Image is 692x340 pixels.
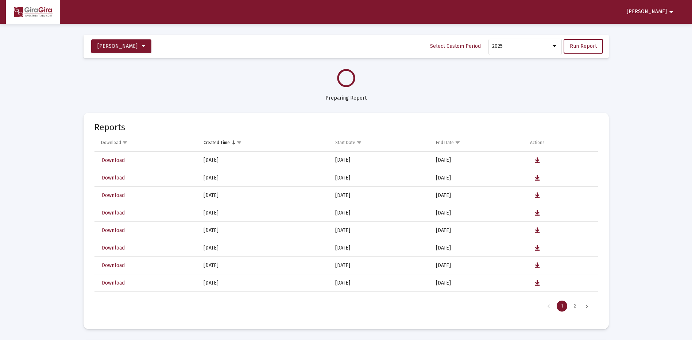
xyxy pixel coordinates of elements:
td: [DATE] [330,187,430,204]
div: Previous Page [543,301,555,312]
span: Download [102,157,125,163]
span: Download [102,175,125,181]
td: [DATE] [330,152,430,169]
td: [DATE] [330,239,430,257]
div: Next Page [581,301,593,312]
span: Download [102,245,125,251]
div: Page 2 [569,301,580,312]
td: [DATE] [330,292,430,309]
td: [DATE] [330,274,430,292]
span: [PERSON_NAME] [627,9,667,15]
td: [DATE] [431,204,525,222]
td: [DATE] [431,274,525,292]
div: Page Navigation [94,296,598,316]
td: [DATE] [431,152,525,169]
div: [DATE] [204,174,325,182]
div: Start Date [335,140,355,146]
span: Show filter options for column 'Download' [122,140,128,145]
div: Preparing Report [84,87,609,102]
td: [DATE] [330,204,430,222]
span: Show filter options for column 'End Date' [455,140,460,145]
div: [DATE] [204,209,325,217]
div: [DATE] [204,279,325,287]
span: [PERSON_NAME] [97,43,138,49]
td: [DATE] [330,222,430,239]
td: [DATE] [330,257,430,274]
div: [DATE] [204,244,325,252]
span: 2025 [492,43,503,49]
div: Page 1 [557,301,567,312]
div: Created Time [204,140,230,146]
div: Data grid [94,134,598,316]
td: Column Download [94,134,199,151]
mat-icon: arrow_drop_down [667,5,676,19]
td: [DATE] [431,222,525,239]
span: Download [102,227,125,233]
span: Download [102,210,125,216]
td: Column Actions [525,134,598,151]
div: [DATE] [204,262,325,269]
span: Download [102,262,125,268]
span: Show filter options for column 'Start Date' [356,140,362,145]
div: End Date [436,140,454,146]
div: [DATE] [204,157,325,164]
div: [DATE] [204,227,325,234]
button: Run Report [564,39,603,54]
span: Download [102,280,125,286]
div: Actions [530,140,545,146]
td: Column Created Time [198,134,330,151]
span: Show filter options for column 'Created Time' [236,140,242,145]
button: [PERSON_NAME] [91,39,151,53]
td: [DATE] [330,169,430,187]
img: Dashboard [11,5,54,19]
div: [DATE] [204,192,325,199]
td: Column Start Date [330,134,430,151]
td: [DATE] [431,292,525,309]
td: [DATE] [431,257,525,274]
span: Run Report [570,43,597,49]
td: [DATE] [431,187,525,204]
span: Select Custom Period [430,43,481,49]
div: Download [101,140,121,146]
td: [DATE] [431,169,525,187]
td: [DATE] [431,239,525,257]
mat-card-title: Reports [94,124,125,131]
span: Download [102,192,125,198]
button: [PERSON_NAME] [618,4,684,19]
td: Column End Date [431,134,525,151]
